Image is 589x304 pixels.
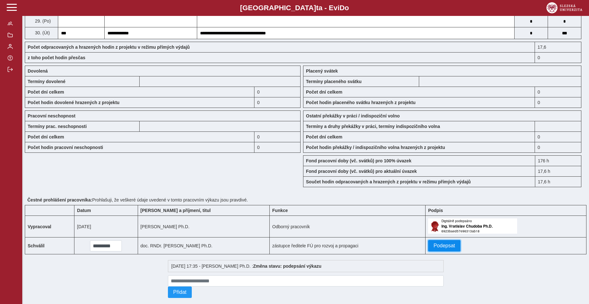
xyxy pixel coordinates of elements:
div: 0 [254,131,301,142]
img: logo_web_su.png [546,2,582,13]
b: Termíny placeného svátku [306,79,362,84]
b: Termíny a druhy překážky v práci, termíny indispozičního volna [306,124,440,129]
b: Termíny dovolené [28,79,66,84]
b: Fond pracovní doby (vč. svátků) pro 100% úvazek [306,158,411,163]
b: Počet hodin dovolené hrazených z projektu [28,100,120,105]
b: Pracovní neschopnost [28,113,75,118]
b: Počet dní celkem [306,134,342,139]
span: t [316,4,318,12]
div: 0 [535,52,581,63]
b: Počet odpracovaných a hrazených hodin z projektu v režimu přímých výdajů [28,45,190,50]
button: Podepsat [428,240,461,251]
span: Přidat [173,289,187,295]
b: Počet dní celkem [306,89,342,95]
div: 0 [254,142,301,153]
b: Počet dní celkem [28,89,64,95]
b: Schválil [28,243,45,248]
div: 0 [535,131,581,142]
div: 176 h [535,155,581,166]
b: Datum [77,208,91,213]
div: Prohlašuji, že veškeré údaje uvedené v tomto pracovním výkazu jsou pravdivé. [25,195,586,205]
img: Digitálně podepsáno uživatelem [428,218,517,234]
b: Termíny prac. neschopnosti [28,124,87,129]
span: 30. (Út) [34,30,50,35]
div: 0 [254,87,301,97]
b: Podpis [428,208,443,213]
button: Přidat [168,286,192,298]
div: 17,6 h [535,166,581,176]
div: 0 [254,97,301,108]
b: Změna stavu: podepsání výkazu [253,264,322,269]
b: Vypracoval [28,224,51,229]
b: z toho počet hodin přesčas [28,55,85,60]
span: D [339,4,344,12]
div: 17,6 [535,42,581,52]
b: Počet hodin placeného svátku hrazených z projektu [306,100,416,105]
b: Placený svátek [306,68,338,74]
div: 17,6 h [535,176,581,187]
span: o [345,4,349,12]
span: Podepsat [433,243,455,249]
b: Čestné prohlášení pracovníka: [27,197,92,202]
span: 29. (Po) [34,18,51,24]
b: Součet hodin odpracovaných a hrazených z projektu v režimu přímých výdajů [306,179,471,184]
b: Dovolená [28,68,48,74]
div: 0 [535,142,581,153]
td: zástupce ředitele FÚ pro rozvoj a propagaci [270,237,426,254]
td: Odborný pracovník [270,216,426,237]
div: 0 [535,87,581,97]
span: [DATE] [77,224,91,229]
b: Počet hodin pracovní neschopnosti [28,145,103,150]
b: Fond pracovní doby (vč. svátků) pro aktuální úvazek [306,169,417,174]
b: Funkce [272,208,288,213]
b: Počet hodin překážky / indispozičního volna hrazených z projektu [306,145,445,150]
div: 0 [535,97,581,108]
b: Ostatní překážky v práci / indispoziční volno [306,113,400,118]
div: [DATE] 17:35 - [PERSON_NAME] Ph.D. : [168,260,444,272]
td: doc. RNDr. [PERSON_NAME] Ph.D. [138,237,270,254]
b: Počet dní celkem [28,134,64,139]
td: [PERSON_NAME] Ph.D. [138,216,270,237]
b: [PERSON_NAME] a příjmení, titul [141,208,211,213]
b: [GEOGRAPHIC_DATA] a - Evi [19,4,570,12]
